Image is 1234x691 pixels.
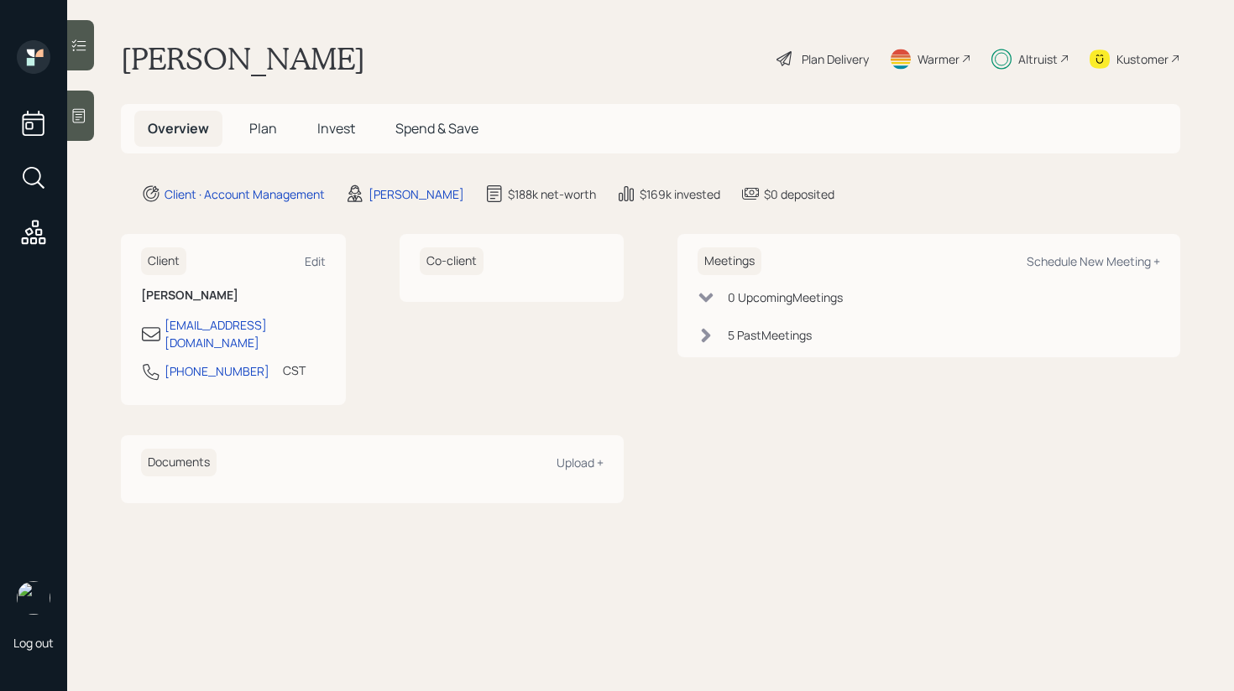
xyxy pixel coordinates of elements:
[148,119,209,138] span: Overview
[13,635,54,651] div: Log out
[283,361,306,379] div: CST
[249,119,277,138] span: Plan
[640,185,720,203] div: $169k invested
[728,326,812,344] div: 5 Past Meeting s
[121,40,365,77] h1: [PERSON_NAME]
[728,288,843,306] div: 0 Upcoming Meeting s
[802,50,869,68] div: Plan Delivery
[698,247,761,275] h6: Meetings
[764,185,834,203] div: $0 deposited
[17,581,50,615] img: retirable_logo.png
[141,288,326,303] h6: [PERSON_NAME]
[165,185,325,203] div: Client · Account Management
[305,253,326,269] div: Edit
[141,247,186,275] h6: Client
[141,449,217,476] h6: Documents
[369,185,464,203] div: [PERSON_NAME]
[317,119,355,138] span: Invest
[395,119,478,138] span: Spend & Save
[508,185,596,203] div: $188k net-worth
[1018,50,1058,68] div: Altruist
[918,50,959,68] div: Warmer
[165,316,326,351] div: [EMAIL_ADDRESS][DOMAIN_NAME]
[1116,50,1169,68] div: Kustomer
[420,247,484,275] h6: Co-client
[557,455,604,470] div: Upload +
[1027,253,1160,269] div: Schedule New Meeting +
[165,362,269,380] div: [PHONE_NUMBER]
